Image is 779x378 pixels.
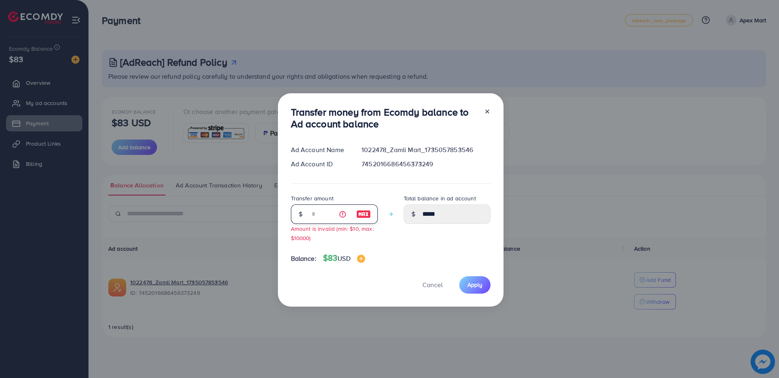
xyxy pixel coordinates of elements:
label: Total balance in ad account [404,194,476,202]
label: Transfer amount [291,194,334,202]
h3: Transfer money from Ecomdy balance to Ad account balance [291,106,478,130]
div: 7452016686456373249 [355,159,497,169]
div: 1022478_Zamli Mart_1735057853546 [355,145,497,155]
div: Ad Account ID [284,159,355,169]
span: USD [338,254,350,263]
span: Balance: [291,254,316,263]
h4: $83 [323,253,365,263]
img: image [356,209,371,219]
div: Ad Account Name [284,145,355,155]
small: Amount is invalid (min: $10, max: $10000) [291,225,374,242]
button: Apply [459,276,491,294]
span: Apply [467,281,482,289]
span: Cancel [422,280,443,289]
button: Cancel [412,276,453,294]
img: image [357,255,365,263]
